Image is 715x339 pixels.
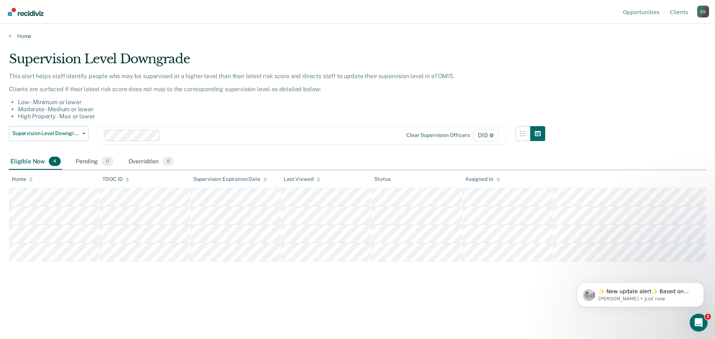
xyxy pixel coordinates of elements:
[690,314,708,332] iframe: Intercom live chat
[162,157,174,166] span: 0
[193,176,267,182] div: Supervision Expiration Date
[32,22,128,168] span: ✨ New update alert✨ Based on your feedback, we've made a few updates we wanted to share. 1. We ha...
[18,113,545,120] li: High Property - Max or lower
[74,154,115,170] div: Pending0
[284,176,320,182] div: Last Viewed
[8,8,44,16] img: Recidiviz
[18,106,545,113] li: Moderate - Medium or lower
[102,157,113,166] span: 0
[102,176,129,182] div: TDOC ID
[697,6,709,17] div: C S
[32,29,128,35] p: Message from Kim, sent Just now
[9,126,89,141] button: Supervision Level Downgrade
[9,51,545,73] div: Supervision Level Downgrade
[465,176,500,182] div: Assigned to
[406,132,470,138] div: Clear supervision officers
[9,73,545,80] p: This alert helps staff identify people who may be supervised at a higher level than their latest ...
[127,154,176,170] div: Overridden0
[9,154,62,170] div: Eligible Now4
[12,176,33,182] div: Name
[9,33,706,39] a: Home
[697,6,709,17] button: Profile dropdown button
[705,314,711,320] span: 1
[18,99,545,106] li: Low - Minimum or lower
[9,86,545,93] p: Clients are surfaced if their latest risk score does not map to the corresponding supervision lev...
[374,176,390,182] div: Status
[49,157,61,166] span: 4
[566,267,715,319] iframe: Intercom notifications message
[473,129,499,141] span: D10
[12,130,79,137] span: Supervision Level Downgrade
